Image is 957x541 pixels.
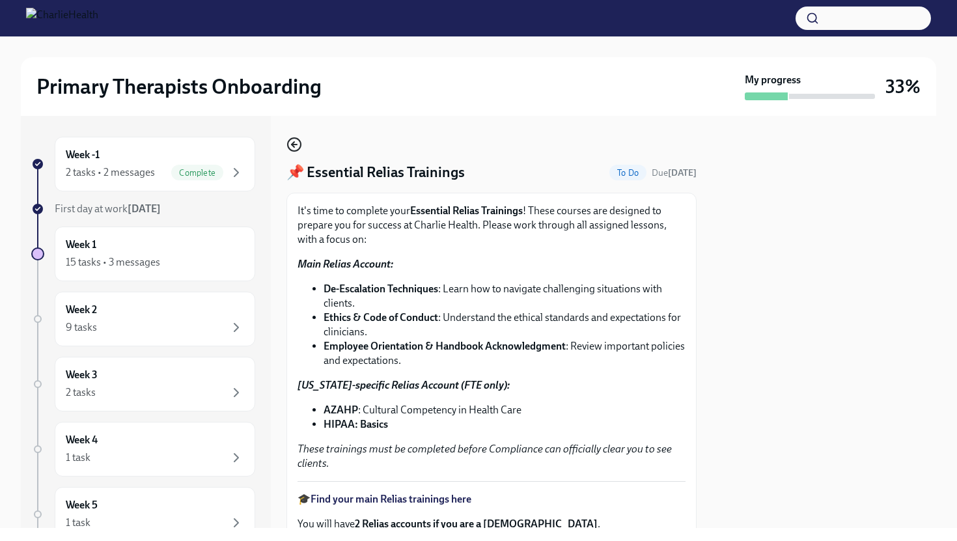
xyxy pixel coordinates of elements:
strong: [DATE] [668,167,697,178]
a: Week 115 tasks • 3 messages [31,227,255,281]
span: August 25th, 2025 10:00 [652,167,697,179]
span: Complete [171,168,223,178]
p: 🎓 [298,492,686,506]
div: 15 tasks • 3 messages [66,255,160,270]
div: 2 tasks [66,385,96,400]
h3: 33% [885,75,921,98]
div: 1 task [66,451,90,465]
li: : Cultural Competency in Health Care [324,403,686,417]
strong: Essential Relias Trainings [410,204,523,217]
span: To Do [609,168,646,178]
strong: AZAHP [324,404,358,416]
h6: Week 4 [66,433,98,447]
p: It's time to complete your ! These courses are designed to prepare you for success at Charlie Hea... [298,204,686,247]
strong: 2 Relias accounts if you are a [DEMOGRAPHIC_DATA] [355,518,598,530]
h6: Week 2 [66,303,97,317]
h6: Week 5 [66,498,98,512]
img: CharlieHealth [26,8,98,29]
li: : Review important policies and expectations. [324,339,686,368]
h6: Week 1 [66,238,96,252]
strong: HIPAA: Basics [324,418,388,430]
div: 9 tasks [66,320,97,335]
p: You will have . [298,517,686,531]
strong: Employee Orientation & Handbook Acknowledgment [324,340,566,352]
a: Week -12 tasks • 2 messagesComplete [31,137,255,191]
strong: [US_STATE]-specific Relias Account (FTE only): [298,379,510,391]
a: First day at work[DATE] [31,202,255,216]
strong: Ethics & Code of Conduct [324,311,438,324]
div: 2 tasks • 2 messages [66,165,155,180]
span: First day at work [55,202,161,215]
span: Due [652,167,697,178]
h4: 📌 Essential Relias Trainings [286,163,465,182]
a: Week 29 tasks [31,292,255,346]
h6: Week 3 [66,368,98,382]
strong: Main Relias Account: [298,258,393,270]
div: 1 task [66,516,90,530]
li: : Understand the ethical standards and expectations for clinicians. [324,311,686,339]
strong: My progress [745,73,801,87]
strong: [DATE] [128,202,161,215]
strong: De-Escalation Techniques [324,283,438,295]
a: Find your main Relias trainings here [311,493,471,505]
h2: Primary Therapists Onboarding [36,74,322,100]
li: : Learn how to navigate challenging situations with clients. [324,282,686,311]
em: These trainings must be completed before Compliance can officially clear you to see clients. [298,443,672,469]
a: Week 32 tasks [31,357,255,411]
h6: Week -1 [66,148,100,162]
a: Week 41 task [31,422,255,477]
